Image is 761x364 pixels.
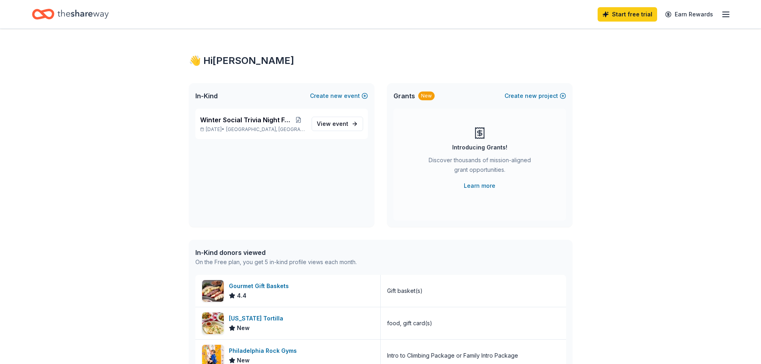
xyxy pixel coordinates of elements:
[202,280,224,302] img: Image for Gourmet Gift Baskets
[387,351,518,360] div: Intro to Climbing Package or Family Intro Package
[387,318,432,328] div: food, gift card(s)
[202,312,224,334] img: Image for California Tortilla
[32,5,109,24] a: Home
[452,143,507,152] div: Introducing Grants!
[195,257,357,267] div: On the Free plan, you get 5 in-kind profile views each month.
[464,181,495,191] a: Learn more
[598,7,657,22] a: Start free trial
[312,117,363,131] a: View event
[660,7,718,22] a: Earn Rewards
[195,91,218,101] span: In-Kind
[189,54,572,67] div: 👋 Hi [PERSON_NAME]
[229,314,286,323] div: [US_STATE] Tortilla
[310,91,368,101] button: Createnewevent
[505,91,566,101] button: Createnewproject
[418,91,435,100] div: New
[393,91,415,101] span: Grants
[425,155,534,178] div: Discover thousands of mission-aligned grant opportunities.
[330,91,342,101] span: new
[229,346,300,356] div: Philadelphia Rock Gyms
[317,119,348,129] span: View
[226,126,305,133] span: [GEOGRAPHIC_DATA], [GEOGRAPHIC_DATA]
[229,281,292,291] div: Gourmet Gift Baskets
[200,115,292,125] span: Winter Social Trivia Night Fundraiser
[332,120,348,127] span: event
[237,291,246,300] span: 4.4
[387,286,423,296] div: Gift basket(s)
[195,248,357,257] div: In-Kind donors viewed
[525,91,537,101] span: new
[200,126,305,133] p: [DATE] •
[237,323,250,333] span: New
